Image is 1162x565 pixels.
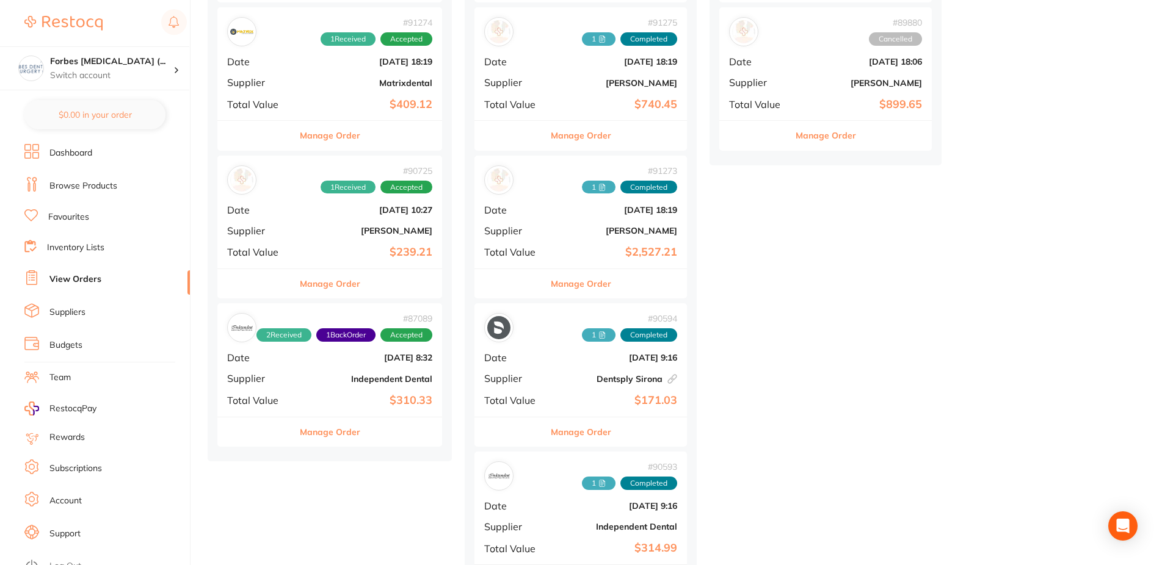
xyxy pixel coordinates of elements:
[227,225,292,236] span: Supplier
[24,401,39,416] img: RestocqPay
[49,528,81,540] a: Support
[555,374,677,384] b: Dentsply Sirona
[217,7,442,151] div: Matrixdental#912741ReceivedAcceptedDate[DATE] 18:19SupplierMatrixdentalTotal Value$409.12Manage O...
[487,168,510,192] img: Henry Schein Halas
[49,403,96,415] span: RestocqPay
[484,395,545,406] span: Total Value
[49,372,71,384] a: Team
[47,242,104,254] a: Inventory Lists
[50,56,173,68] h4: Forbes Dental Surgery (DentalTown 6)
[729,99,790,110] span: Total Value
[484,521,545,532] span: Supplier
[551,417,611,447] button: Manage Order
[729,56,790,67] span: Date
[316,328,376,342] span: Back orders
[620,181,677,194] span: Completed
[582,32,615,46] span: Received
[487,20,510,43] img: Adam Dental
[487,316,510,339] img: Dentsply Sirona
[49,462,102,475] a: Subscriptions
[869,18,922,27] span: # 89880
[582,477,615,490] span: Received
[48,211,89,223] a: Favourites
[1108,511,1138,541] div: Open Intercom Messenger
[227,373,292,384] span: Supplier
[302,374,432,384] b: Independent Dental
[227,247,292,257] span: Total Value
[555,501,677,511] b: [DATE] 9:16
[555,353,677,362] b: [DATE] 9:16
[555,394,677,407] b: $171.03
[555,205,677,215] b: [DATE] 18:19
[555,78,677,88] b: [PERSON_NAME]
[227,77,292,88] span: Supplier
[50,70,173,82] p: Switch account
[49,147,92,159] a: Dashboard
[800,57,922,67] b: [DATE] 18:06
[256,328,311,342] span: Received
[582,181,615,194] span: Received
[302,246,432,259] b: $239.21
[217,156,442,299] div: Adam Dental#907251ReceivedAcceptedDate[DATE] 10:27Supplier[PERSON_NAME]Total Value$239.21Manage O...
[555,246,677,259] b: $2,527.21
[484,77,545,88] span: Supplier
[230,168,253,192] img: Adam Dental
[732,20,755,43] img: Henry Schein Halas
[484,56,545,67] span: Date
[227,352,292,363] span: Date
[555,542,677,555] b: $314.99
[582,18,677,27] span: # 91275
[620,477,677,490] span: Completed
[24,9,103,37] a: Restocq Logo
[227,204,292,215] span: Date
[487,464,510,488] img: Independent Dental
[300,269,360,298] button: Manage Order
[321,18,432,27] span: # 91274
[321,166,432,176] span: # 90725
[582,328,615,342] span: Received
[24,100,165,129] button: $0.00 in your order
[49,495,82,507] a: Account
[484,225,545,236] span: Supplier
[302,78,432,88] b: Matrixdental
[49,180,117,192] a: Browse Products
[49,273,101,286] a: View Orders
[19,56,43,81] img: Forbes Dental Surgery (DentalTown 6)
[484,373,545,384] span: Supplier
[300,121,360,150] button: Manage Order
[227,395,292,406] span: Total Value
[49,431,85,444] a: Rewards
[256,314,432,323] span: # 87089
[321,32,376,46] span: Received
[796,121,856,150] button: Manage Order
[484,352,545,363] span: Date
[555,226,677,236] b: [PERSON_NAME]
[380,328,432,342] span: Accepted
[302,205,432,215] b: [DATE] 10:27
[484,247,545,257] span: Total Value
[302,353,432,362] b: [DATE] 8:32
[620,32,677,46] span: Completed
[484,543,545,554] span: Total Value
[227,99,292,110] span: Total Value
[869,32,922,46] span: Cancelled
[484,500,545,511] span: Date
[300,417,360,447] button: Manage Order
[620,328,677,342] span: Completed
[555,57,677,67] b: [DATE] 18:19
[380,181,432,194] span: Accepted
[302,226,432,236] b: [PERSON_NAME]
[49,306,85,318] a: Suppliers
[24,401,96,416] a: RestocqPay
[582,462,677,472] span: # 90593
[321,181,376,194] span: Received
[230,20,253,43] img: Matrixdental
[800,98,922,111] b: $899.65
[49,339,82,351] a: Budgets
[302,57,432,67] b: [DATE] 18:19
[582,166,677,176] span: # 91273
[555,98,677,111] b: $740.45
[302,394,432,407] b: $310.33
[800,78,922,88] b: [PERSON_NAME]
[484,99,545,110] span: Total Value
